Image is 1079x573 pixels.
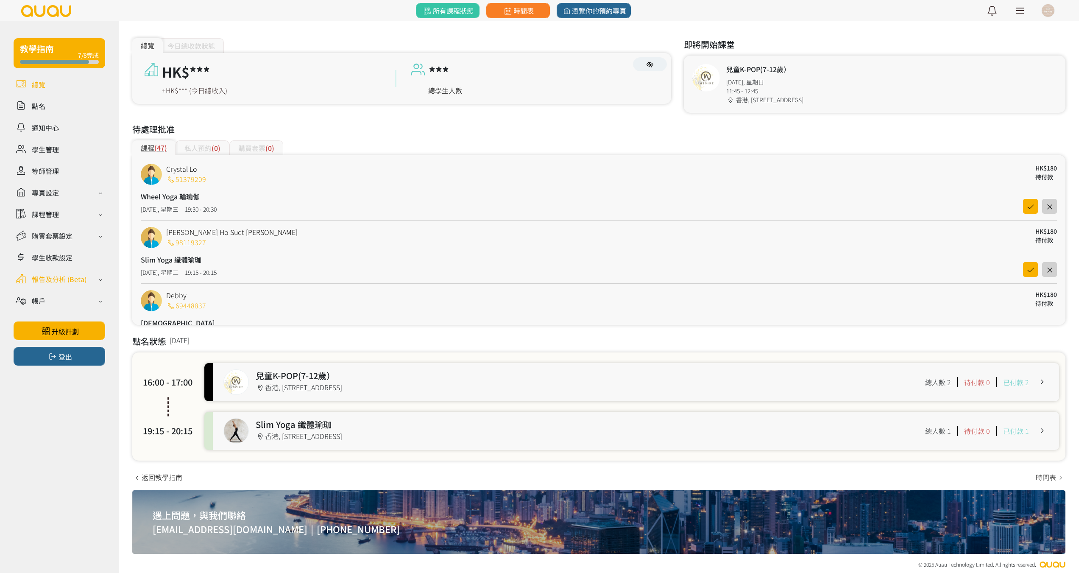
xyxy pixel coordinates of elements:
[265,143,274,153] span: (0)
[502,6,533,16] span: 時間表
[166,237,206,247] a: 98119327
[153,522,307,536] a: [EMAIL_ADDRESS][DOMAIN_NAME]
[557,3,631,18] a: 瀏覽你的預約專頁
[153,508,1045,522] h2: 遇上問題，與我們聯絡
[166,227,298,237] a: [PERSON_NAME] Ho Suet [PERSON_NAME]
[1036,472,1065,482] a: 時間表
[14,321,105,340] a: 升級計劃
[1035,236,1057,245] div: 待付款
[166,290,187,300] a: Debby
[32,274,86,284] div: 報告及分析 (Beta)
[132,38,163,53] div: 總覽
[1040,561,1065,568] img: auau.png
[561,6,626,16] span: 瀏覽你的預約專頁
[141,191,223,201] h4: Wheel Yoga 輪瑜伽
[141,268,178,277] div: [DATE], 星期二
[20,5,72,17] img: logo.svg
[132,335,166,348] h3: 點名狀態
[32,209,59,219] div: 課程管理
[176,140,229,155] div: 私人預約
[1035,164,1057,173] div: HK$180
[32,187,59,198] div: 專頁設定
[166,174,206,184] a: 51379209
[1035,227,1057,236] div: HK$180
[684,38,1065,51] h3: 即將開始課堂
[212,143,220,153] span: (0)
[416,3,480,18] a: 所有課程狀態
[726,78,803,87] div: [DATE], 星期日
[185,268,217,277] div: 19:15 - 20:15
[918,561,1036,568] div: © 2025 Auau Technology Limited. All rights reserved.
[1035,173,1057,182] div: 待付款
[141,205,178,214] div: [DATE], 星期三
[185,205,217,214] div: 19:30 - 20:30
[32,296,45,306] div: 帳戶
[1035,290,1057,299] div: HK$180
[422,6,473,16] span: 所有課程狀態
[229,140,283,155] div: 購買套票
[317,522,400,536] a: [PHONE_NUMBER]
[132,140,176,155] div: 課程
[486,3,550,18] a: 時間表
[170,335,190,352] span: [DATE]
[166,164,197,174] a: Crystal Lo
[726,64,803,74] h4: 兒童K-POP(7-12歲）
[736,95,803,104] span: 香港, [STREET_ADDRESS]
[189,85,227,95] span: (今日總收入)
[141,318,223,328] h4: [DEMOGRAPHIC_DATA]
[32,231,72,241] div: 購買套票設定
[428,85,462,95] a: 總學生人數
[143,376,194,389] div: 16:00 - 17:00
[159,38,224,53] div: 今日總收款狀態
[141,254,223,265] h4: Slim Yoga 纖體瑜珈
[726,87,803,95] div: 11:45 - 12:45
[14,347,105,366] button: 登出
[1035,299,1057,308] div: 待付款
[143,425,194,437] div: 19:15 - 20:15
[154,143,167,153] span: (47)
[132,123,1065,136] h3: 待處理批准
[166,300,206,310] a: 69448837
[132,472,182,482] a: 返回教學指南
[311,522,313,536] span: |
